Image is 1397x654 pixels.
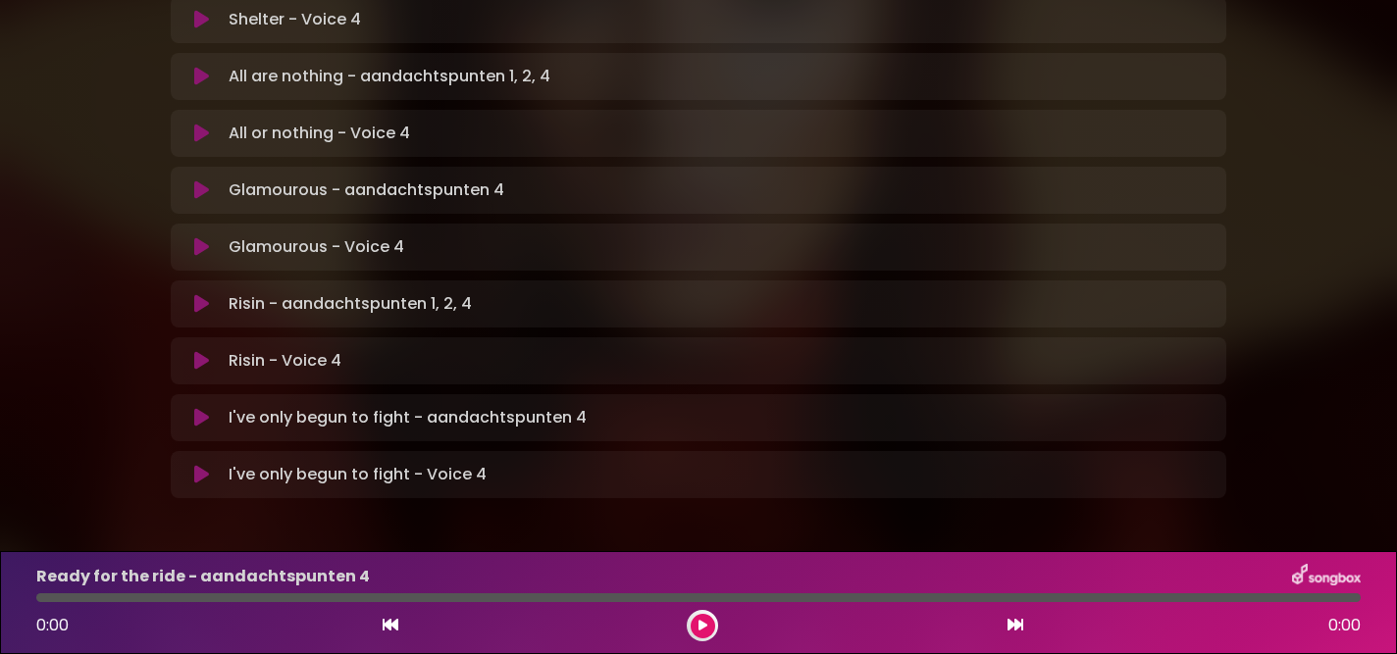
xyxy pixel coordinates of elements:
p: Ready for the ride - aandachtspunten 4 [36,565,370,588]
p: I've only begun to fight - Voice 4 [229,463,487,486]
p: Glamourous - aandachtspunten 4 [229,178,504,202]
p: I've only begun to fight - aandachtspunten 4 [229,406,587,429]
p: Risin - aandachtspunten 1, 2, 4 [229,292,472,316]
p: Risin - Voice 4 [229,349,341,373]
p: All or nothing - Voice 4 [229,122,410,145]
p: Shelter - Voice 4 [229,8,361,31]
img: songbox-logo-white.png [1292,564,1361,589]
p: All are nothing - aandachtspunten 1, 2, 4 [229,65,550,88]
p: Glamourous - Voice 4 [229,235,404,259]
